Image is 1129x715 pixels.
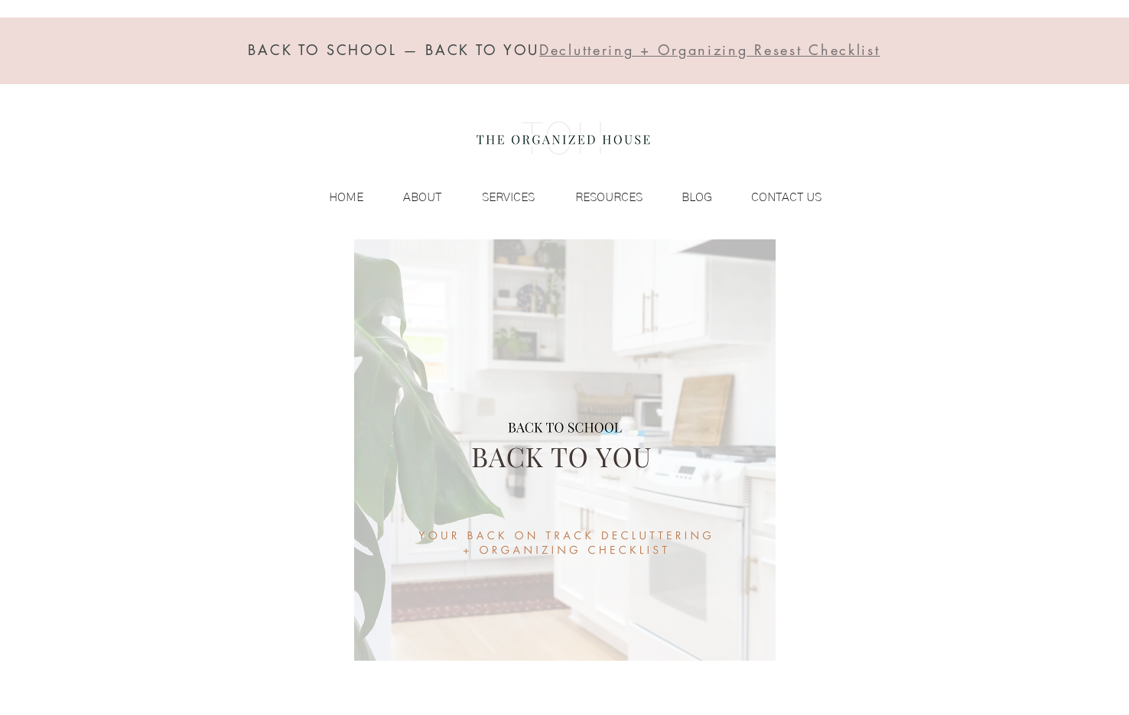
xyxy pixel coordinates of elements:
a: RESOURCES [542,186,650,209]
a: ABOUT [371,186,449,209]
a: HOME [298,186,371,209]
img: Back to School BACK TO YOU [190,239,939,661]
span: BACK TO SCHOOL — BACK TO YOU [248,41,539,59]
p: CONTACT US [743,186,829,209]
p: HOME [321,186,371,209]
p: ABOUT [395,186,449,209]
img: the organized house [470,108,657,169]
p: BLOG [674,186,720,209]
a: BLOG [650,186,720,209]
p: SERVICES [474,186,542,209]
a: SERVICES [449,186,542,209]
p: RESOURCES [568,186,650,209]
a: Decluttering + Organizing Resest Checklist [539,44,880,58]
nav: Site [298,186,829,209]
span: Decluttering + Organizing Resest Checklist [539,41,880,59]
a: CONTACT US [720,186,829,209]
